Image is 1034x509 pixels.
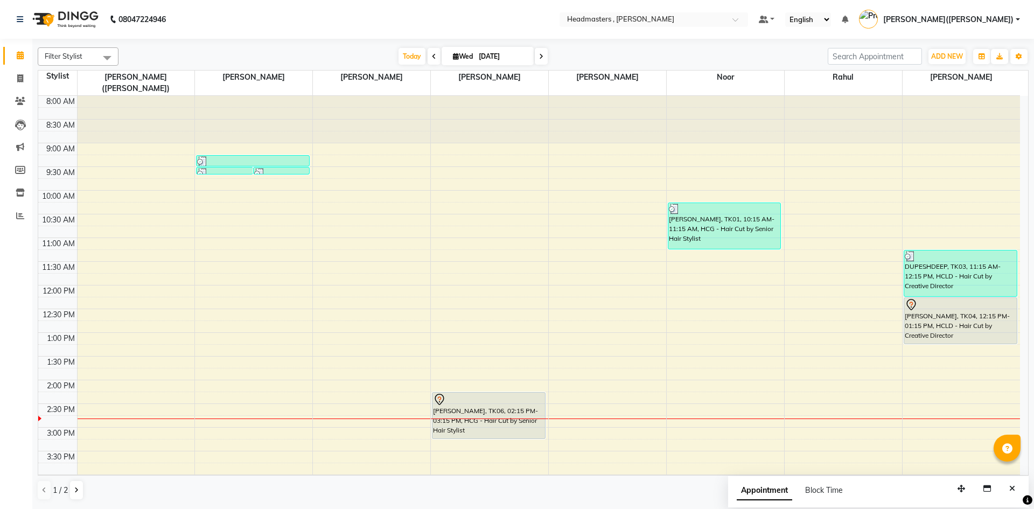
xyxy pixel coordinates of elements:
span: Filter Stylist [45,52,82,60]
span: Appointment [737,481,792,500]
div: [PERSON_NAME], TK04, 12:15 PM-01:15 PM, HCLD - Hair Cut by Creative Director [904,298,1017,344]
span: 1 / 2 [53,485,68,496]
div: 9:30 AM [44,167,77,178]
button: ADD NEW [928,49,966,64]
span: [PERSON_NAME]([PERSON_NAME]) [78,71,195,95]
span: Noor [667,71,784,84]
span: Block Time [805,485,843,495]
div: 11:30 AM [40,262,77,273]
iframe: chat widget [989,466,1023,498]
div: 4:00 PM [45,475,77,486]
div: 10:00 AM [40,191,77,202]
span: ADD NEW [931,52,963,60]
div: 2:00 PM [45,380,77,392]
span: Today [399,48,425,65]
div: [PERSON_NAME], TK05, 09:15 AM-09:30 AM, TH-EB - Eyebrows [197,156,309,166]
div: [PERSON_NAME], TK05, 09:30 AM-09:35 AM, TH-UL - [GEOGRAPHIC_DATA] [254,168,309,174]
div: [PERSON_NAME], TK06, 02:15 PM-03:15 PM, HCG - Hair Cut by Senior Hair Stylist [432,393,544,438]
b: 08047224946 [118,4,166,34]
div: [PERSON_NAME], TK01, 10:15 AM-11:15 AM, HCG - Hair Cut by Senior Hair Stylist [668,203,780,249]
img: Pramod gupta(shaurya) [859,10,878,29]
span: [PERSON_NAME] [313,71,430,84]
div: Stylist [38,71,77,82]
span: [PERSON_NAME] [549,71,666,84]
div: 11:00 AM [40,238,77,249]
input: 2025-09-03 [476,48,529,65]
div: 1:00 PM [45,333,77,344]
span: Wed [450,52,476,60]
div: 3:00 PM [45,428,77,439]
span: Rahul [785,71,902,84]
div: [PERSON_NAME], TK05, 09:30 AM-09:35 AM, TH-FH - Forehead [197,168,252,174]
div: 1:30 PM [45,357,77,368]
div: 8:00 AM [44,96,77,107]
div: 3:30 PM [45,451,77,463]
span: [PERSON_NAME] [431,71,548,84]
div: 9:00 AM [44,143,77,155]
div: 10:30 AM [40,214,77,226]
span: [PERSON_NAME] [903,71,1020,84]
span: [PERSON_NAME]([PERSON_NAME]) [883,14,1014,25]
div: 2:30 PM [45,404,77,415]
div: 12:00 PM [40,285,77,297]
div: 12:30 PM [40,309,77,320]
span: [PERSON_NAME] [195,71,312,84]
div: DUPESHDEEP, TK03, 11:15 AM-12:15 PM, HCLD - Hair Cut by Creative Director [904,250,1017,296]
img: logo [27,4,101,34]
div: 8:30 AM [44,120,77,131]
input: Search Appointment [828,48,922,65]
